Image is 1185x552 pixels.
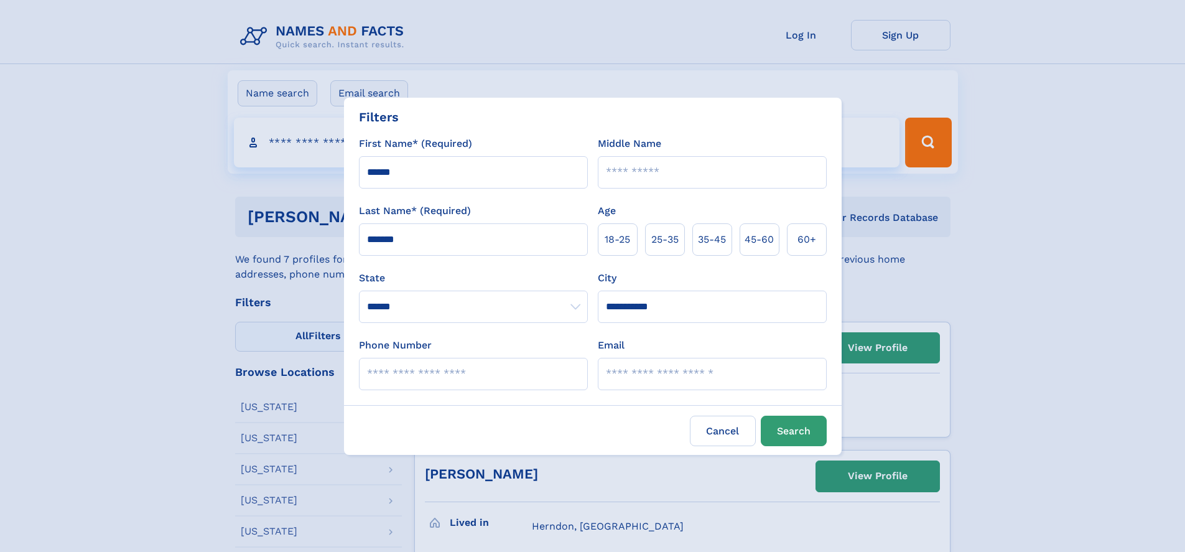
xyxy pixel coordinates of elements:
label: Cancel [690,416,756,446]
span: 35‑45 [698,232,726,247]
label: Email [598,338,625,353]
span: 60+ [797,232,816,247]
label: First Name* (Required) [359,136,472,151]
div: Filters [359,108,399,126]
span: 45‑60 [745,232,774,247]
label: State [359,271,588,286]
button: Search [761,416,827,446]
label: Middle Name [598,136,661,151]
span: 25‑35 [651,232,679,247]
label: Age [598,203,616,218]
label: City [598,271,616,286]
label: Last Name* (Required) [359,203,471,218]
label: Phone Number [359,338,432,353]
span: 18‑25 [605,232,630,247]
